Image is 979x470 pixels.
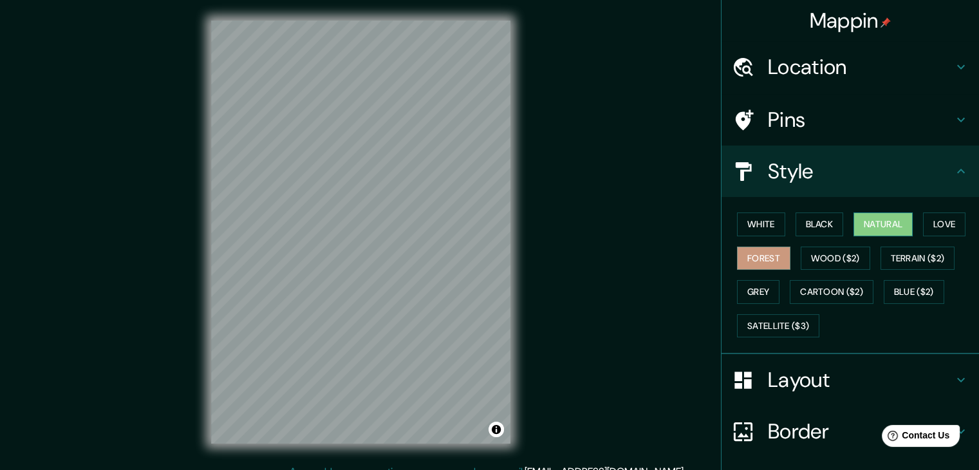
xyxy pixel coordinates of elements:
[768,54,953,80] h4: Location
[790,280,873,304] button: Cartoon ($2)
[864,420,965,456] iframe: Help widget launcher
[737,314,819,338] button: Satellite ($3)
[768,418,953,444] h4: Border
[810,8,891,33] h4: Mappin
[853,212,913,236] button: Natural
[801,247,870,270] button: Wood ($2)
[722,41,979,93] div: Location
[737,212,785,236] button: White
[722,354,979,406] div: Layout
[923,212,965,236] button: Love
[722,146,979,197] div: Style
[881,17,891,28] img: pin-icon.png
[881,247,955,270] button: Terrain ($2)
[768,158,953,184] h4: Style
[768,367,953,393] h4: Layout
[796,212,844,236] button: Black
[211,21,510,444] canvas: Map
[737,280,779,304] button: Grey
[768,107,953,133] h4: Pins
[722,406,979,457] div: Border
[489,422,504,437] button: Toggle attribution
[737,247,790,270] button: Forest
[884,280,944,304] button: Blue ($2)
[722,94,979,146] div: Pins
